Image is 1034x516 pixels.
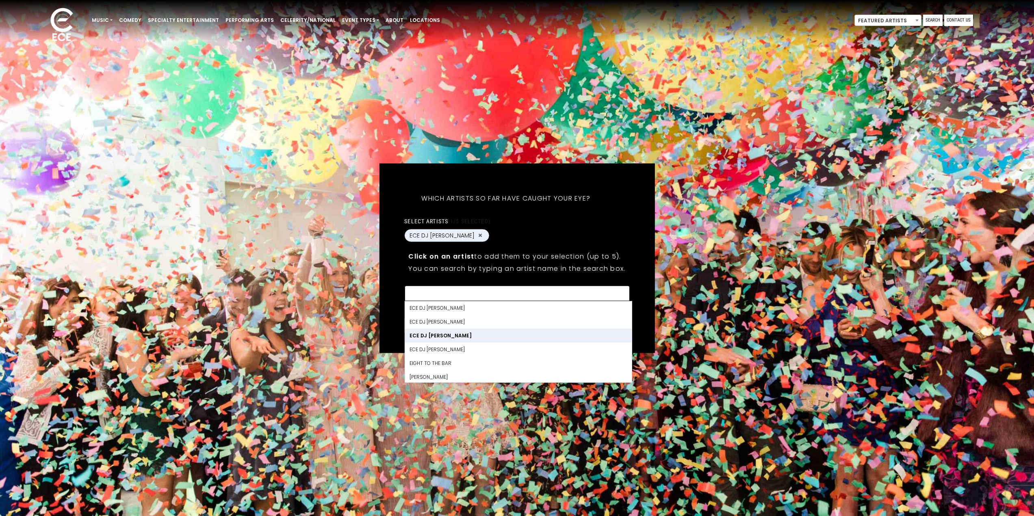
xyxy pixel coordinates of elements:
[145,13,222,27] a: Specialty Entertainment
[382,13,407,27] a: About
[405,301,631,315] li: ECE DJ [PERSON_NAME]
[408,263,625,273] p: You can search by typing an artist name in the search box.
[405,328,631,342] li: ECE DJ [PERSON_NAME]
[854,15,921,26] span: Featured Artists
[923,15,943,26] a: Search
[408,251,625,261] p: to add them to your selection (up to 5).
[116,13,145,27] a: Comedy
[404,217,490,225] label: Select artists
[405,356,631,370] li: Eight to the Bar
[407,13,443,27] a: Locations
[41,6,82,45] img: ece_new_logo_whitev2-1.png
[410,231,475,240] span: ECE DJ [PERSON_NAME]
[855,15,921,26] span: Featured Artists
[277,13,339,27] a: Celebrity/National
[222,13,277,27] a: Performing Arts
[89,13,116,27] a: Music
[448,218,490,224] span: (1/5 selected)
[408,251,474,261] strong: Click on an artist
[405,315,631,328] li: ECE DJ [PERSON_NAME]
[410,291,624,298] textarea: Search
[477,232,483,239] button: Remove ECE DJ KEN MARKOVITS
[944,15,973,26] a: Contact Us
[404,184,607,213] h5: Which artists so far have caught your eye?
[405,370,631,384] li: [PERSON_NAME]
[339,13,382,27] a: Event Types
[405,342,631,356] li: ECE DJ [PERSON_NAME]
